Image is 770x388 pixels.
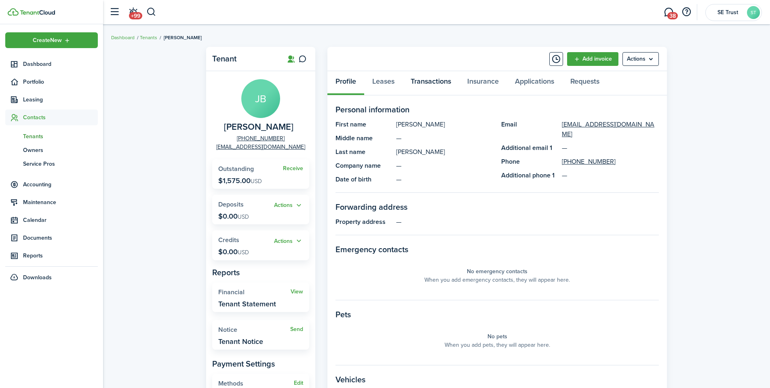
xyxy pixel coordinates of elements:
[20,10,55,15] img: TenantCloud
[622,52,659,66] menu-btn: Actions
[283,165,303,172] a: Receive
[238,248,249,257] span: USD
[396,120,493,129] panel-main-description: [PERSON_NAME]
[396,217,659,227] panel-main-description: —
[140,34,157,41] a: Tenants
[424,276,570,284] panel-main-placeholder-description: When you add emergency contacts, they will appear here.
[501,120,558,139] panel-main-title: Email
[218,337,263,346] widget-stats-description: Tenant Notice
[129,12,142,19] span: +99
[5,32,98,48] button: Open menu
[335,103,659,116] panel-main-section-title: Personal information
[335,161,392,171] panel-main-title: Company name
[487,332,507,341] panel-main-placeholder-title: No pets
[23,146,98,154] span: Owners
[241,79,280,118] avatar-text: JB
[562,71,608,95] a: Requests
[567,52,618,66] a: Add invoice
[562,120,659,139] a: [EMAIL_ADDRESS][DOMAIN_NAME]
[5,143,98,157] a: Owners
[212,358,309,370] panel-main-subtitle: Payment Settings
[335,147,392,157] panel-main-title: Last name
[23,95,98,104] span: Leasing
[218,235,239,245] span: Credits
[238,213,249,221] span: USD
[23,251,98,260] span: Reports
[679,5,693,19] button: Open resource center
[335,175,392,184] panel-main-title: Date of birth
[335,373,659,386] panel-main-section-title: Vehicles
[459,71,507,95] a: Insurance
[274,236,303,246] button: Actions
[218,177,262,185] p: $1,575.00
[146,5,156,19] button: Search
[274,236,303,246] button: Open menu
[501,171,558,180] panel-main-title: Additional phone 1
[164,34,202,41] span: [PERSON_NAME]
[747,6,760,19] avatar-text: ST
[23,160,98,168] span: Service Pros
[274,201,303,210] button: Open menu
[216,143,305,151] a: [EMAIL_ADDRESS][DOMAIN_NAME]
[274,201,303,210] button: Actions
[396,175,493,184] panel-main-description: —
[218,326,290,333] widget-stats-title: Notice
[5,56,98,72] a: Dashboard
[218,289,291,296] widget-stats-title: Financial
[23,216,98,224] span: Calendar
[467,267,527,276] panel-main-placeholder-title: No emergency contacts
[23,273,52,282] span: Downloads
[335,243,659,255] panel-main-section-title: Emergency contacts
[396,147,493,157] panel-main-description: [PERSON_NAME]
[445,341,550,349] panel-main-placeholder-description: When you add pets, they will appear here.
[335,217,392,227] panel-main-title: Property address
[218,248,249,256] p: $0.00
[212,54,277,63] panel-main-title: Tenant
[335,120,392,129] panel-main-title: First name
[335,201,659,213] panel-main-section-title: Forwarding address
[5,157,98,171] a: Service Pros
[23,60,98,68] span: Dashboard
[23,132,98,141] span: Tenants
[125,2,141,23] a: Notifications
[23,113,98,122] span: Contacts
[622,52,659,66] button: Open menu
[23,198,98,207] span: Maintenance
[107,4,122,20] button: Open sidebar
[661,2,676,23] a: Messaging
[335,133,392,143] panel-main-title: Middle name
[23,180,98,189] span: Accounting
[562,157,616,167] a: [PHONE_NUMBER]
[501,143,558,153] panel-main-title: Additional email 1
[23,234,98,242] span: Documents
[218,300,276,308] widget-stats-description: Tenant Statement
[364,71,403,95] a: Leases
[111,34,135,41] a: Dashboard
[23,78,98,86] span: Portfolio
[212,266,309,278] panel-main-subtitle: Reports
[218,164,254,173] span: Outstanding
[335,308,659,321] panel-main-section-title: Pets
[667,12,678,19] span: 38
[8,8,19,16] img: TenantCloud
[294,380,303,386] button: Edit
[224,122,293,132] span: John Banegas
[711,10,744,15] span: SE Trust
[403,71,459,95] a: Transactions
[291,289,303,295] a: View
[237,134,285,143] a: [PHONE_NUMBER]
[251,177,262,186] span: USD
[5,129,98,143] a: Tenants
[218,380,294,387] widget-stats-title: Methods
[507,71,562,95] a: Applications
[396,133,493,143] panel-main-description: —
[33,38,62,43] span: Create New
[501,157,558,167] panel-main-title: Phone
[290,326,303,333] a: Send
[218,200,244,209] span: Deposits
[218,212,249,220] p: $0.00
